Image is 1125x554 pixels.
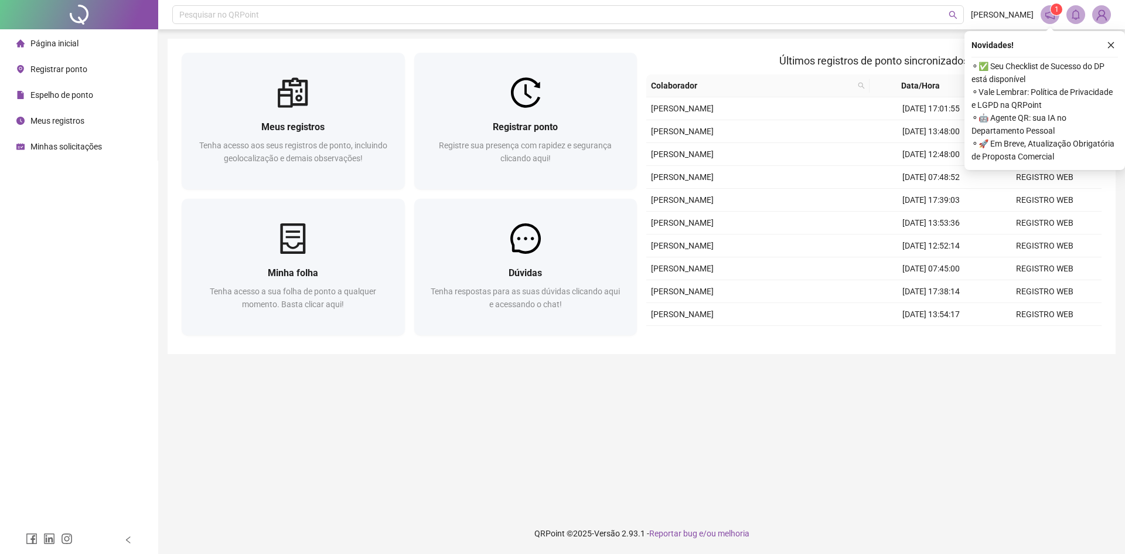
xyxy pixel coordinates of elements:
td: [DATE] 12:48:00 [874,143,988,166]
span: clock-circle [16,117,25,125]
span: [PERSON_NAME] [651,172,714,182]
td: [DATE] 12:52:14 [874,234,988,257]
span: close [1107,41,1115,49]
span: Página inicial [30,39,79,48]
td: REGISTRO WEB [988,326,1102,349]
span: ⚬ ✅ Seu Checklist de Sucesso do DP está disponível [971,60,1118,86]
td: [DATE] 17:01:55 [874,97,988,120]
span: search [949,11,957,19]
span: Meus registros [261,121,325,132]
span: Dúvidas [509,267,542,278]
td: REGISTRO WEB [988,303,1102,326]
span: Versão [594,529,620,538]
a: Meus registrosTenha acesso aos seus registros de ponto, incluindo geolocalização e demais observa... [182,53,405,189]
span: 1 [1055,5,1059,13]
span: Novidades ! [971,39,1014,52]
footer: QRPoint © 2025 - 2.93.1 - [158,513,1125,554]
td: [DATE] 13:48:00 [874,120,988,143]
td: REGISTRO WEB [988,189,1102,212]
span: Últimos registros de ponto sincronizados [779,55,969,67]
span: Registrar ponto [30,64,87,74]
span: left [124,536,132,544]
span: ⚬ 🚀 Em Breve, Atualização Obrigatória de Proposta Comercial [971,137,1118,163]
span: [PERSON_NAME] [651,241,714,250]
td: [DATE] 17:39:03 [874,189,988,212]
td: REGISTRO WEB [988,166,1102,189]
span: Registre sua presença com rapidez e segurança clicando aqui! [439,141,612,163]
td: REGISTRO WEB [988,234,1102,257]
span: Colaborador [651,79,853,92]
span: Espelho de ponto [30,90,93,100]
span: instagram [61,533,73,545]
td: REGISTRO WEB [988,257,1102,280]
td: [DATE] 07:48:52 [874,166,988,189]
span: Tenha respostas para as suas dúvidas clicando aqui e acessando o chat! [431,287,620,309]
span: bell [1071,9,1081,20]
span: Reportar bug e/ou melhoria [649,529,749,538]
span: Registrar ponto [493,121,558,132]
span: search [858,82,865,89]
td: [DATE] 07:45:00 [874,257,988,280]
span: ⚬ Vale Lembrar: Política de Privacidade e LGPD na QRPoint [971,86,1118,111]
span: [PERSON_NAME] [971,8,1034,21]
span: Tenha acesso aos seus registros de ponto, incluindo geolocalização e demais observações! [199,141,387,163]
td: [DATE] 12:52:37 [874,326,988,349]
td: [DATE] 13:54:17 [874,303,988,326]
span: ⚬ 🤖 Agente QR: sua IA no Departamento Pessoal [971,111,1118,137]
span: [PERSON_NAME] [651,104,714,113]
a: Minha folhaTenha acesso a sua folha de ponto a qualquer momento. Basta clicar aqui! [182,199,405,335]
span: search [855,77,867,94]
a: DúvidasTenha respostas para as suas dúvidas clicando aqui e acessando o chat! [414,199,637,335]
span: schedule [16,142,25,151]
span: [PERSON_NAME] [651,127,714,136]
span: Minhas solicitações [30,142,102,151]
td: REGISTRO WEB [988,212,1102,234]
span: linkedin [43,533,55,545]
a: Registrar pontoRegistre sua presença com rapidez e segurança clicando aqui! [414,53,637,189]
sup: 1 [1051,4,1062,15]
span: Minha folha [268,267,318,278]
span: home [16,39,25,47]
span: [PERSON_NAME] [651,310,714,319]
span: notification [1045,9,1055,20]
span: Meus registros [30,116,84,125]
th: Data/Hora [870,74,981,97]
span: [PERSON_NAME] [651,149,714,159]
span: [PERSON_NAME] [651,195,714,205]
span: file [16,91,25,99]
span: [PERSON_NAME] [651,218,714,227]
span: Data/Hora [874,79,967,92]
img: 87287 [1093,6,1110,23]
span: [PERSON_NAME] [651,287,714,296]
td: [DATE] 13:53:36 [874,212,988,234]
span: environment [16,65,25,73]
td: REGISTRO WEB [988,280,1102,303]
td: [DATE] 17:38:14 [874,280,988,303]
span: Tenha acesso a sua folha de ponto a qualquer momento. Basta clicar aqui! [210,287,376,309]
span: [PERSON_NAME] [651,264,714,273]
span: facebook [26,533,37,545]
